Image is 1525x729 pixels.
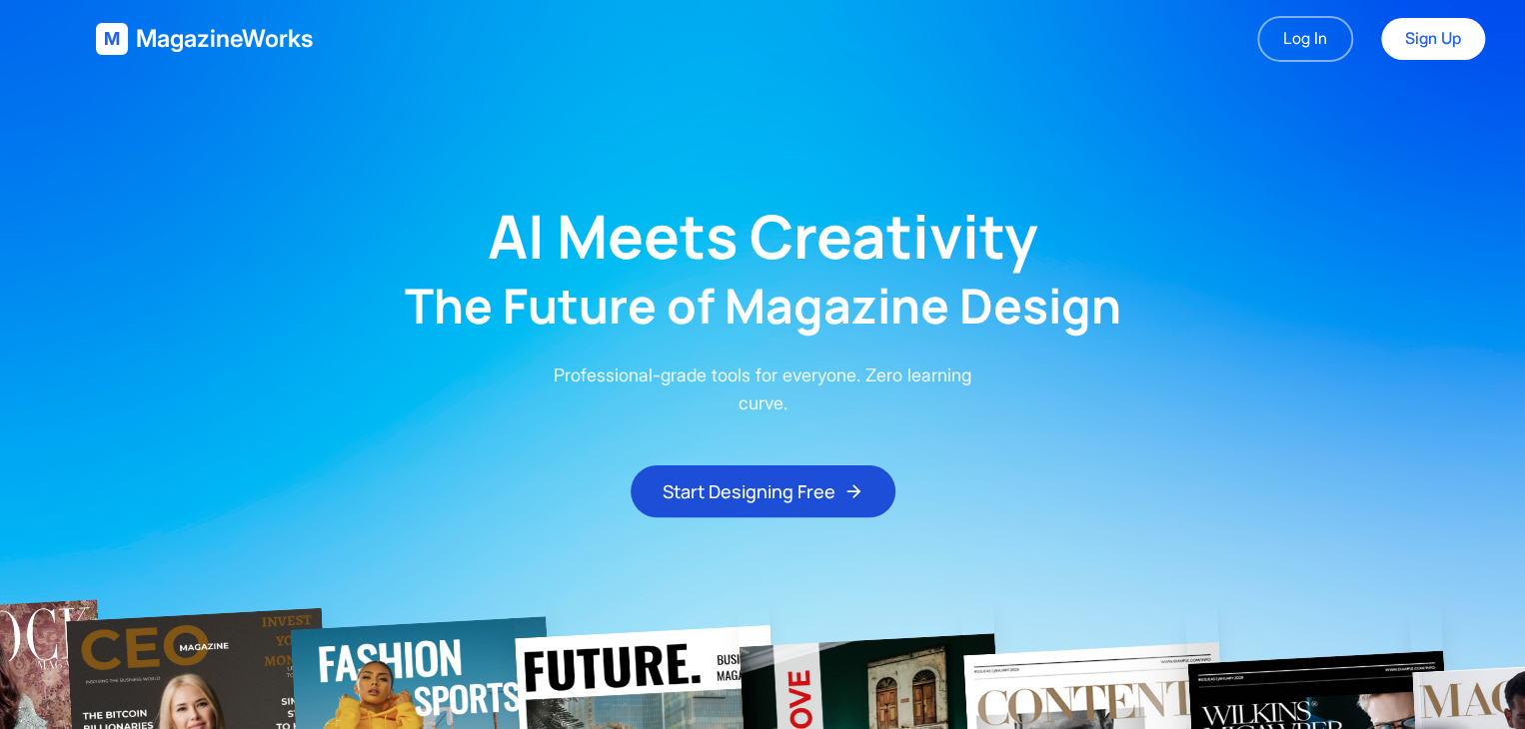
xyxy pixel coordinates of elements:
button: Start Designing Free [631,465,895,517]
span: MagazineWorks [136,23,313,55]
h2: The Future of Magazine Design [405,282,1121,330]
h1: AI Meets Creativity [488,206,1038,266]
a: Sign Up [1381,18,1485,60]
span: M [104,25,120,53]
p: Professional-grade tools for everyone. Zero learning curve. [539,362,986,417]
a: Log In [1257,16,1353,62]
